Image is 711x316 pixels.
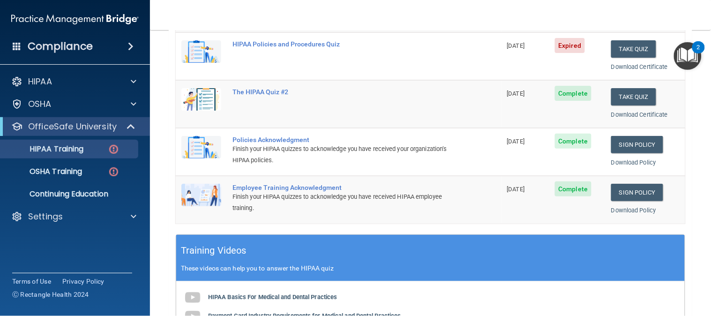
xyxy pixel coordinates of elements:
a: Download Policy [611,207,656,214]
span: [DATE] [507,186,525,193]
button: Take Quiz [611,88,656,105]
b: HIPAA Basics For Medical and Dental Practices [208,293,337,301]
span: Ⓒ Rectangle Health 2024 [12,290,89,299]
img: PMB logo [11,10,139,29]
a: Privacy Policy [62,277,105,286]
span: [DATE] [507,90,525,97]
a: Sign Policy [611,136,663,153]
span: Complete [555,86,592,101]
span: [DATE] [507,138,525,145]
div: HIPAA Policies and Procedures Quiz [232,40,455,48]
p: OSHA [28,98,52,110]
button: Take Quiz [611,40,656,58]
div: Finish your HIPAA quizzes to acknowledge you have received HIPAA employee training. [232,191,455,214]
a: Settings [11,211,136,222]
p: Settings [28,211,63,222]
p: Continuing Education [6,189,134,199]
iframe: Drift Widget Chat Controller [664,251,700,287]
h4: Compliance [28,40,93,53]
p: HIPAA [28,76,52,87]
p: OSHA Training [6,167,82,176]
img: gray_youtube_icon.38fcd6cc.png [183,288,202,307]
button: Open Resource Center, 2 new notifications [674,42,702,70]
span: Complete [555,181,592,196]
a: Download Certificate [611,63,668,70]
a: Sign Policy [611,184,663,201]
a: OSHA [11,98,136,110]
div: Policies Acknowledgment [232,136,455,143]
span: Expired [555,38,585,53]
p: OfficeSafe University [28,121,117,132]
span: Complete [555,134,592,149]
h5: Training Videos [181,242,247,259]
img: danger-circle.6113f641.png [108,143,120,155]
p: These videos can help you to answer the HIPAA quiz [181,264,680,272]
div: The HIPAA Quiz #2 [232,88,455,96]
img: danger-circle.6113f641.png [108,166,120,178]
a: Terms of Use [12,277,51,286]
a: Download Certificate [611,111,668,118]
div: 2 [697,47,700,60]
a: OfficeSafe University [11,121,136,132]
div: Finish your HIPAA quizzes to acknowledge you have received your organization’s HIPAA policies. [232,143,455,166]
span: [DATE] [507,42,525,49]
p: HIPAA Training [6,144,83,154]
div: Employee Training Acknowledgment [232,184,455,191]
a: Download Policy [611,159,656,166]
a: HIPAA [11,76,136,87]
